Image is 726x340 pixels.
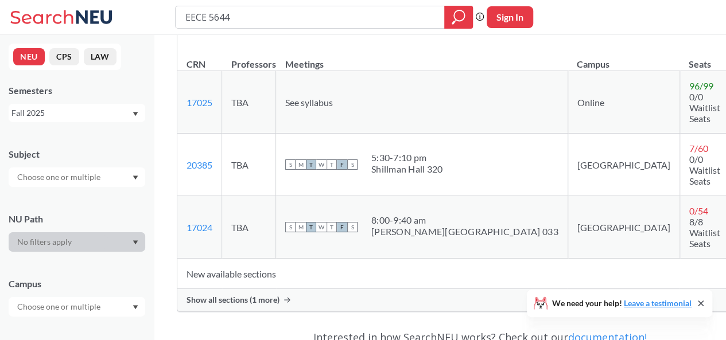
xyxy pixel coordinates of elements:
[568,46,680,71] th: Campus
[133,112,138,116] svg: Dropdown arrow
[222,71,276,134] td: TBA
[689,91,720,124] span: 0/0 Waitlist Seats
[568,71,680,134] td: Online
[11,107,131,119] div: Fall 2025
[552,299,692,307] span: We need your help!
[9,297,145,316] div: Dropdown arrow
[337,222,347,232] span: F
[371,163,442,175] div: Shillman Hall 320
[306,222,316,232] span: T
[84,48,117,65] button: LAW
[9,84,145,97] div: Semesters
[296,222,306,232] span: M
[337,159,347,170] span: F
[9,232,145,252] div: Dropdown arrow
[11,170,108,184] input: Choose one or multiple
[347,159,358,170] span: S
[9,213,145,225] div: NU Path
[187,222,212,233] a: 17024
[187,97,212,108] a: 17025
[316,159,327,170] span: W
[452,9,465,25] svg: magnifying glass
[371,214,558,226] div: 8:00 - 9:40 am
[316,222,327,232] span: W
[689,216,720,249] span: 8/8 Waitlist Seats
[285,97,333,108] span: See syllabus
[624,298,692,308] a: Leave a testimonial
[487,6,533,28] button: Sign In
[347,222,358,232] span: S
[187,58,205,71] div: CRN
[568,134,680,196] td: [GEOGRAPHIC_DATA]
[296,159,306,170] span: M
[49,48,79,65] button: CPS
[222,46,276,71] th: Professors
[306,159,316,170] span: T
[11,300,108,314] input: Choose one or multiple
[689,154,720,186] span: 0/0 Waitlist Seats
[222,134,276,196] td: TBA
[9,167,145,187] div: Dropdown arrow
[9,104,145,122] div: Fall 2025Dropdown arrow
[444,6,473,29] div: magnifying glass
[327,222,337,232] span: T
[133,305,138,310] svg: Dropdown arrow
[285,159,296,170] span: S
[371,152,442,163] div: 5:30 - 7:10 pm
[13,48,45,65] button: NEU
[327,159,337,170] span: T
[371,226,558,237] div: [PERSON_NAME][GEOGRAPHIC_DATA] 033
[689,80,713,91] span: 96 / 99
[133,240,138,245] svg: Dropdown arrow
[187,159,212,170] a: 20385
[689,205,708,216] span: 0 / 54
[285,222,296,232] span: S
[276,46,568,71] th: Meetings
[568,196,680,259] td: [GEOGRAPHIC_DATA]
[133,175,138,180] svg: Dropdown arrow
[9,278,145,290] div: Campus
[187,295,279,305] span: Show all sections (1 more)
[222,196,276,259] td: TBA
[689,143,708,154] span: 7 / 60
[184,7,436,27] input: Class, professor, course number, "phrase"
[9,148,145,161] div: Subject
